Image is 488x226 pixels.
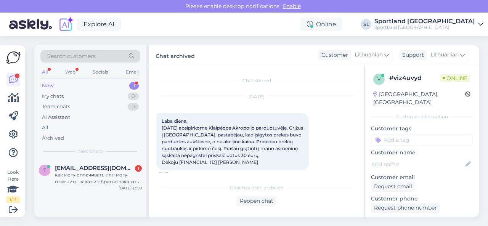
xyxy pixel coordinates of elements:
div: AI Assistant [42,114,70,121]
div: как могу оплачивать или могу отменить. заказ и обратно заказать [55,172,142,185]
div: 0 [128,93,139,100]
div: SL [361,19,371,30]
div: Archived [42,135,64,142]
span: Search customers [47,52,96,60]
span: Lithuanian [430,51,459,59]
div: Email [124,67,140,77]
input: Add a tag [371,134,473,146]
div: 0 [128,103,139,111]
p: Customer email [371,173,473,181]
div: New [42,82,54,90]
div: Reopen chat [237,196,276,206]
label: Chat archived [156,50,195,60]
div: 1 / 3 [6,196,20,203]
div: # viz4uvyd [389,74,440,83]
div: Team chats [42,103,70,111]
div: Sportland [GEOGRAPHIC_DATA] [374,18,475,24]
div: [DATE] [156,93,357,100]
div: Chat started [156,77,357,84]
span: Enable [281,3,303,10]
div: Customer information [371,113,473,120]
div: Online [301,18,342,31]
div: 1 [129,82,139,90]
span: Lithuanian [355,51,383,59]
div: [DATE] 13:59 [119,185,142,191]
p: Customer name [371,149,473,157]
a: Sportland [GEOGRAPHIC_DATA]Sportland [GEOGRAPHIC_DATA] [374,18,483,30]
span: v [377,76,380,82]
p: Visited pages [371,216,473,224]
span: Laba diena, [DATE] apsipirkome Klaipėdos Akropolio parduotuvėje. Grįžus į [GEOGRAPHIC_DATA], past... [162,118,304,165]
span: t [43,167,46,173]
div: Web [64,67,77,77]
div: Request phone number [371,203,440,213]
div: Request email [371,181,415,192]
div: [GEOGRAPHIC_DATA], [GEOGRAPHIC_DATA] [373,90,465,106]
span: New chats [78,148,103,155]
span: temirbekovsagymbek55@gmail.com [55,165,134,172]
div: Look Here [6,169,20,203]
div: Support [399,51,424,59]
input: Add name [371,160,464,168]
span: Chat has been archived [230,184,284,191]
div: 1 [135,165,142,172]
div: My chats [42,93,64,100]
p: Customer phone [371,195,473,203]
div: Sportland [GEOGRAPHIC_DATA] [374,24,475,30]
span: Online [440,74,470,82]
img: explore-ai [58,16,74,32]
div: Socials [91,67,110,77]
p: Customer tags [371,125,473,133]
a: Explore AI [77,18,121,31]
span: 12:47 [159,171,187,176]
div: Customer [318,51,348,59]
img: Askly Logo [6,51,21,64]
div: All [42,124,48,131]
div: All [40,67,49,77]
